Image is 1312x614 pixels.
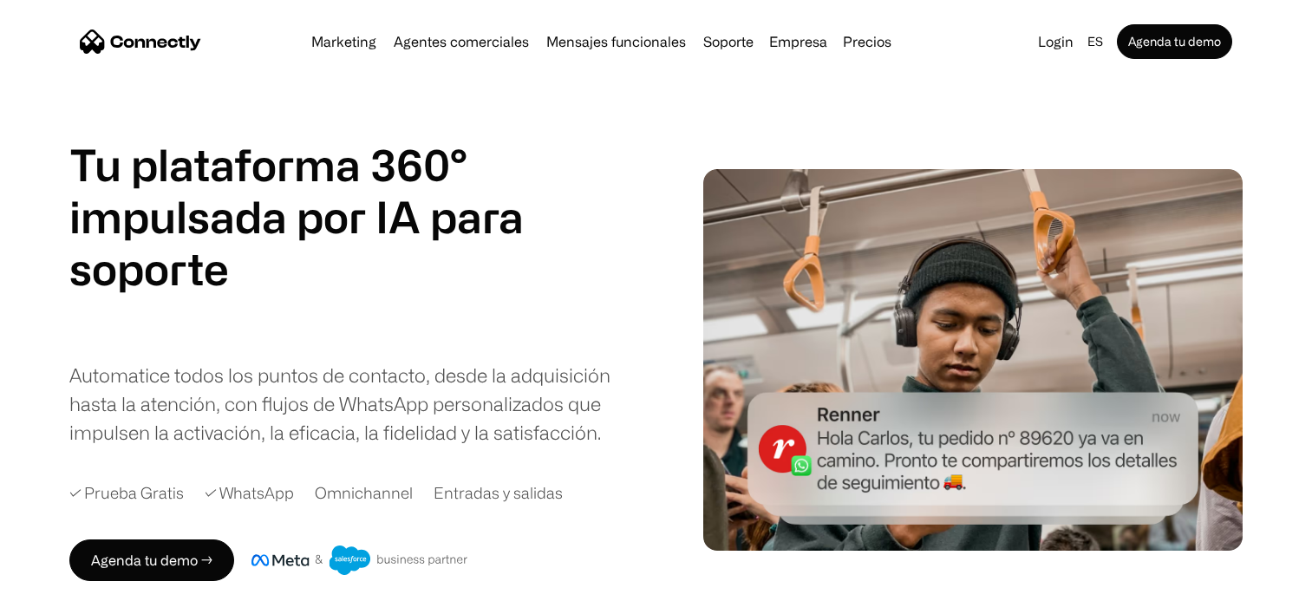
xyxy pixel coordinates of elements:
div: carousel [69,243,468,347]
a: Precios [836,35,898,49]
div: ✓ Prueba Gratis [69,481,184,505]
h1: Tu plataforma 360° impulsada por IA para [69,139,524,243]
div: 2 of 4 [69,243,468,295]
div: es [1087,29,1103,54]
a: Login [1031,29,1080,54]
a: Marketing [304,35,383,49]
div: es [1080,29,1113,54]
div: ✓ WhatsApp [205,481,294,505]
div: Entradas y salidas [434,481,563,505]
div: Omnichannel [315,481,413,505]
aside: Language selected: Español [17,582,104,608]
a: Soporte [696,35,760,49]
a: Mensajes funcionales [539,35,693,49]
a: Agentes comerciales [387,35,536,49]
a: Agenda tu demo [1117,24,1232,59]
h1: soporte [69,243,468,295]
div: Automatice todos los puntos de contacto, desde la adquisición hasta la atención, con flujos de Wh... [69,361,616,447]
img: Insignia de socio comercial de Meta y Salesforce. [251,545,468,575]
div: Empresa [769,29,827,54]
ul: Language list [35,584,104,608]
a: home [80,29,201,55]
div: Empresa [764,29,832,54]
a: Agenda tu demo → [69,539,234,581]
